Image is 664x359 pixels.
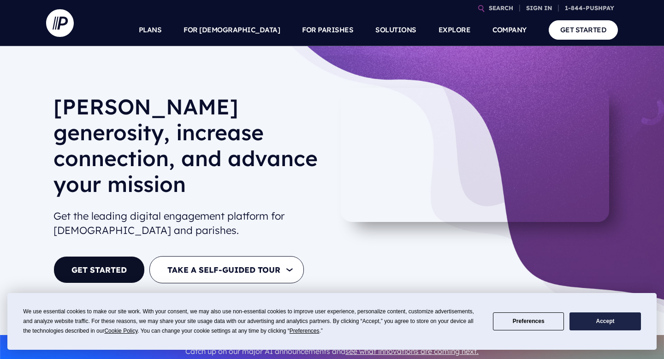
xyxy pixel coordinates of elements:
[7,293,657,350] div: Cookie Consent Prompt
[439,14,471,46] a: EXPLORE
[345,347,479,356] a: see what innovations are coming next.
[302,14,353,46] a: FOR PARISHES
[53,205,325,241] h2: Get the leading digital engagement platform for [DEMOGRAPHIC_DATA] and parishes.
[569,312,640,330] button: Accept
[375,14,416,46] a: SOLUTIONS
[149,256,304,283] button: TAKE A SELF-GUIDED TOUR
[549,20,618,39] a: GET STARTED
[290,328,320,334] span: Preferences
[53,94,325,204] h1: [PERSON_NAME] generosity, increase connection, and advance your mission
[104,328,137,334] span: Cookie Policy
[53,256,145,283] a: GET STARTED
[493,312,564,330] button: Preferences
[184,14,280,46] a: FOR [DEMOGRAPHIC_DATA]
[23,307,482,336] div: We use essential cookies to make our site work. With your consent, we may also use non-essential ...
[139,14,162,46] a: PLANS
[492,14,527,46] a: COMPANY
